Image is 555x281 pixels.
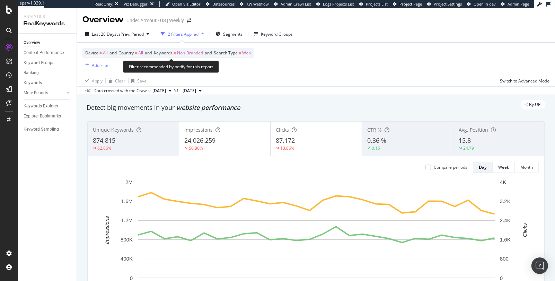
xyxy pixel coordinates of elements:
[474,1,496,7] span: Open in dev
[366,1,388,7] span: Projects List
[276,126,289,133] span: Clicks
[150,87,174,95] button: [DATE]
[95,1,113,7] div: ReadOnly:
[473,162,493,173] button: Day
[158,28,207,39] button: 2 Filters Applied
[174,87,180,93] span: vs
[125,179,133,185] text: 2M
[276,136,295,144] span: 87,172
[24,103,58,110] div: Keywords Explorer
[82,61,110,69] button: Add Filter
[213,28,245,39] button: Segments
[184,136,215,144] span: 24,026,259
[24,39,72,46] a: Overview
[126,17,184,24] div: Under Armour - US | Weekly
[367,126,382,133] span: CTR %
[500,218,511,223] text: 2.4K
[145,50,152,56] span: and
[500,179,506,185] text: 4K
[187,18,191,23] div: arrow-right-arrow-left
[82,28,152,39] button: Last 28 DaysvsPrev. Period
[459,136,471,144] span: 15.8
[393,1,422,7] a: Project Page
[316,1,354,7] a: Logs Projects List
[177,48,203,58] span: Non-Branded
[154,50,173,56] span: Keywords
[152,88,166,94] span: 2025 Oct. 9th
[123,61,219,73] div: Filter recommended by botify for this report
[497,75,549,86] button: Switch to Advanced Mode
[500,198,511,204] text: 3.2K
[24,59,72,67] a: Keyword Groups
[124,1,149,7] div: Viz Debugger:
[463,145,474,151] div: 24.79
[24,69,72,77] a: Ranking
[479,164,487,170] div: Day
[183,88,196,94] span: 2025 Sep. 11th
[129,75,147,86] button: Save
[168,31,199,37] div: 2 Filters Applied
[172,1,201,7] span: Open Viz Editor
[24,89,48,97] div: More Reports
[121,256,133,262] text: 400K
[251,28,296,39] button: Keyword Groups
[522,223,528,237] text: Clicks
[500,237,511,243] text: 1.6K
[82,75,103,86] button: Apply
[24,39,40,46] div: Overview
[281,1,311,7] span: Admin Crawl List
[261,31,293,37] div: Keyword Groups
[85,50,98,56] span: Device
[106,75,125,86] button: Clear
[515,162,539,173] button: Month
[180,87,204,95] button: [DATE]
[24,126,59,133] div: Keyword Sampling
[174,50,176,56] span: =
[508,1,529,7] span: Admin Page
[137,78,147,84] div: Save
[24,79,42,87] div: Keywords
[99,50,102,56] span: =
[467,1,496,7] a: Open in dev
[500,275,503,281] text: 0
[24,113,72,120] a: Explorer Bookmarks
[115,78,125,84] div: Clear
[94,88,150,94] div: Data crossed with the Crawls
[223,31,243,37] span: Segments
[24,49,72,56] a: Content Performance
[103,48,108,58] span: All
[121,198,133,204] text: 1.6M
[24,126,72,133] a: Keyword Sampling
[121,237,133,243] text: 800K
[24,113,61,120] div: Explorer Bookmarks
[130,275,133,281] text: 0
[212,1,235,7] span: Datasources
[82,14,124,26] div: Overview
[184,126,213,133] span: Impressions
[118,50,134,56] span: Country
[92,31,116,37] span: Last 28 Days
[189,145,203,151] div: 50.86%
[434,1,462,7] span: Project Settings
[399,1,422,7] span: Project Page
[24,20,71,28] div: RealKeywords
[24,59,54,67] div: Keyword Groups
[206,1,235,7] a: Datasources
[97,145,112,151] div: 62.86%
[500,78,549,84] div: Switch to Advanced Mode
[92,62,110,68] div: Add Filter
[498,164,509,170] div: Week
[93,136,115,144] span: 874,815
[500,256,509,262] text: 800
[92,78,103,84] div: Apply
[121,218,133,223] text: 1.2M
[24,14,71,20] div: Analytics
[205,50,212,56] span: and
[246,1,269,7] span: KW Webflow
[521,100,545,109] div: legacy label
[165,1,201,7] a: Open Viz Editor
[520,164,533,170] div: Month
[274,1,311,7] a: Admin Crawl List
[24,79,72,87] a: Keywords
[501,1,529,7] a: Admin Page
